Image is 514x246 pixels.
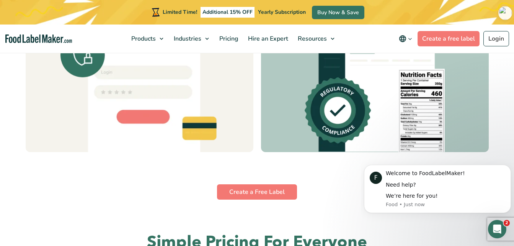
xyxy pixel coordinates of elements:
span: Industries [171,34,202,43]
span: Additional 15% OFF [201,7,255,18]
a: Industries [169,25,213,53]
span: Resources [295,34,328,43]
span: Yearly Subscription [258,8,306,16]
span: Pricing [217,34,239,43]
a: Login [483,31,509,46]
span: Hire an Expert [246,34,289,43]
a: Create a free label [418,31,480,46]
a: Create a Free Label [217,184,297,200]
a: Resources [293,25,338,53]
span: Products [129,34,157,43]
span: Limited Time! [163,8,197,16]
a: Buy Now & Save [312,6,364,19]
iframe: Intercom notifications message [361,153,514,225]
iframe: Intercom live chat [488,220,506,238]
a: Products [127,25,167,53]
span: 2 [504,220,510,226]
a: Pricing [215,25,241,53]
a: Hire an Expert [243,25,291,53]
